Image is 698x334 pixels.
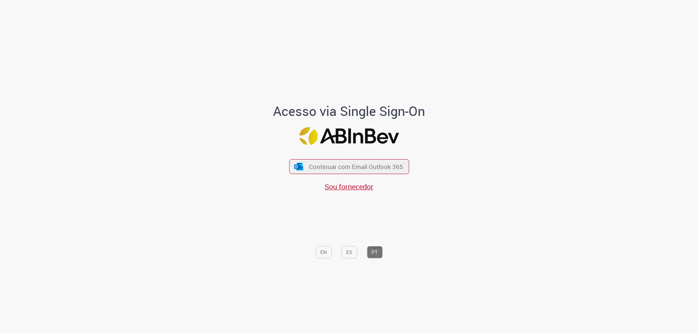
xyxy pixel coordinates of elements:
a: Sou fornecedor [325,182,373,192]
img: Logo ABInBev [299,127,399,145]
span: Continuar com Email Outlook 365 [309,162,403,171]
h1: Acesso via Single Sign-On [248,104,450,118]
img: ícone Azure/Microsoft 360 [294,163,304,170]
button: PT [367,246,382,258]
button: ícone Azure/Microsoft 360 Continuar com Email Outlook 365 [289,159,409,174]
button: ES [341,246,357,258]
button: EN [316,246,332,258]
